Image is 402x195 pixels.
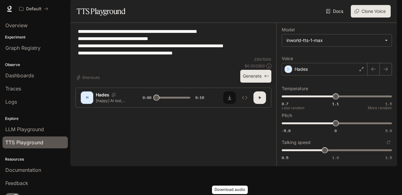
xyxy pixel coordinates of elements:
[282,34,392,46] div: inworld-tts-1-max
[282,128,291,133] span: -5.0
[282,101,288,106] span: 0.7
[282,106,305,110] p: Less random
[332,101,339,106] span: 1.1
[245,63,265,69] p: $ 0.002300
[295,66,308,72] p: Hades
[286,37,382,44] div: inworld-tts-1-max
[282,113,292,118] p: Pitch
[16,3,51,15] button: All workspaces
[282,56,293,61] p: Voice
[282,86,308,91] p: Temperature
[26,6,41,12] p: Default
[254,57,271,62] p: 230 / 1000
[82,93,92,103] div: H
[223,91,236,104] button: Download audio
[75,73,102,83] button: Shortcuts
[240,70,271,83] button: Generate⌘⏎
[334,128,337,133] span: 0
[385,128,392,133] span: 5.0
[351,5,391,18] button: Clone Voice
[143,95,151,101] span: 0:00
[368,106,392,110] p: More random
[96,92,109,98] p: Hades
[264,74,269,78] p: ⌘⏎
[325,5,346,18] a: Docs
[212,186,248,194] div: Download audio
[282,140,311,145] p: Talking speed
[282,28,295,32] p: Model
[77,5,125,18] h1: TTS Playground
[332,155,339,160] span: 1.0
[96,98,128,103] p: [happy] At last, the river shone ahead—wide, bright, and alive. The jackal barked in a happy trip...
[195,95,204,101] span: 0:16
[385,101,392,106] span: 1.5
[385,155,392,160] span: 1.5
[282,155,288,160] span: 0.5
[238,91,251,104] button: Inspect
[385,139,392,146] button: Reset to default
[109,93,118,97] button: Copy Voice ID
